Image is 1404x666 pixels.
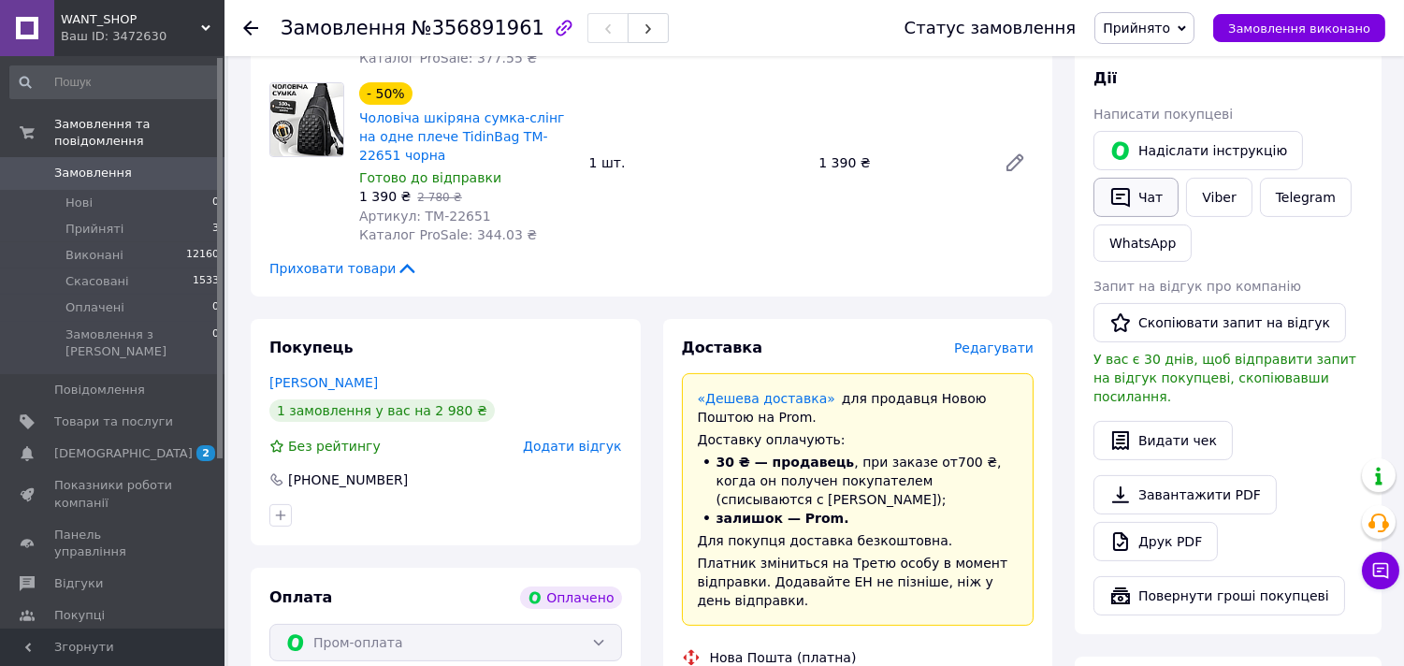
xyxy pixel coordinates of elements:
span: Виконані [65,247,123,264]
div: Повернутися назад [243,19,258,37]
div: Платник зміниться на Третю особу в момент відправки. Додавайте ЕН не пізніше, ніж у день відправки. [698,554,1019,610]
span: 1 390 ₴ [359,189,411,204]
span: залишок — Prom. [716,511,849,526]
li: , при заказе от 700 ₴ , когда он получен покупателем (списываются с [PERSON_NAME]); [698,453,1019,509]
img: Чоловіча шкіряна сумка-слінг на одне плече TidinBag TM-22651 чорна [270,83,343,156]
div: 1 шт. [582,150,812,176]
span: 0 [212,299,219,316]
span: Оплата [269,588,332,606]
span: Запит на відгук про компанію [1093,279,1301,294]
a: Редагувати [996,144,1034,181]
span: 0 [212,326,219,360]
a: Telegram [1260,178,1352,217]
a: WhatsApp [1093,224,1192,262]
div: Для покупця доставка безкоштовна. [698,531,1019,550]
span: Дії [1093,69,1117,87]
div: Доставку оплачують: [698,430,1019,449]
div: - 50% [359,82,413,105]
a: [PERSON_NAME] [269,375,378,390]
span: Замовлення та повідомлення [54,116,224,150]
span: Каталог ProSale: 377.55 ₴ [359,51,537,65]
span: Повідомлення [54,382,145,398]
div: для продавця Новою Поштою на Prom. [698,389,1019,427]
span: [DEMOGRAPHIC_DATA] [54,445,193,462]
span: Покупці [54,607,105,624]
div: 1 390 ₴ [811,150,989,176]
button: Чат [1093,178,1179,217]
a: Viber [1186,178,1252,217]
span: 0 [212,195,219,211]
span: Написати покупцеві [1093,107,1233,122]
span: Артикул: TM-22651 [359,209,491,224]
span: Скасовані [65,273,129,290]
span: Приховати товари [269,259,418,278]
span: WANT_SHOP [61,11,201,28]
span: Нові [65,195,93,211]
div: Статус замовлення [905,19,1077,37]
span: Замовлення [281,17,406,39]
span: 12160 [186,247,219,264]
span: Товари та послуги [54,413,173,430]
button: Чат з покупцем [1362,552,1399,589]
span: 2 [196,445,215,461]
span: Показники роботи компанії [54,477,173,511]
button: Видати чек [1093,421,1233,460]
span: 30 ₴ — продавець [716,455,855,470]
a: Друк PDF [1093,522,1218,561]
span: Замовлення [54,165,132,181]
span: Редагувати [954,340,1034,355]
div: Ваш ID: 3472630 [61,28,224,45]
span: Панель управління [54,527,173,560]
div: [PHONE_NUMBER] [286,471,410,489]
span: Каталог ProSale: 344.03 ₴ [359,227,537,242]
span: 2 780 ₴ [417,191,461,204]
button: Скопіювати запит на відгук [1093,303,1346,342]
span: Доставка [682,339,763,356]
span: Покупець [269,339,354,356]
span: Оплачені [65,299,124,316]
span: Готово до відправки [359,170,501,185]
button: Замовлення виконано [1213,14,1385,42]
span: Замовлення з [PERSON_NAME] [65,326,212,360]
span: У вас є 30 днів, щоб відправити запит на відгук покупцеві, скопіювавши посилання. [1093,352,1356,404]
a: «Дешева доставка» [698,391,835,406]
button: Повернути гроші покупцеві [1093,576,1345,615]
div: Оплачено [520,586,621,609]
span: Без рейтингу [288,439,381,454]
span: 3 [212,221,219,238]
div: 1 замовлення у вас на 2 980 ₴ [269,399,495,422]
a: Чоловіча шкіряна сумка-слінг на одне плече TidinBag TM-22651 чорна [359,110,564,163]
span: Прийнято [1103,21,1170,36]
input: Пошук [9,65,221,99]
span: №356891961 [412,17,544,39]
button: Надіслати інструкцію [1093,131,1303,170]
span: Додати відгук [523,439,621,454]
span: Замовлення виконано [1228,22,1370,36]
span: 1533 [193,273,219,290]
span: Відгуки [54,575,103,592]
span: Прийняті [65,221,123,238]
a: Завантажити PDF [1093,475,1277,514]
